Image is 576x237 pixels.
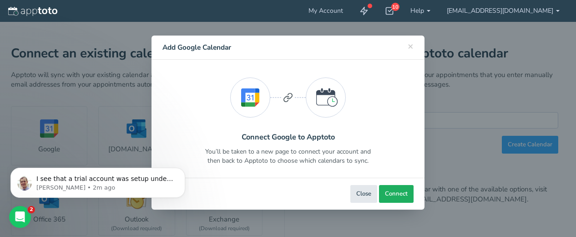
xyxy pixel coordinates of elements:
[408,40,414,52] span: ×
[385,190,408,198] span: Connect
[7,149,189,212] iframe: Intercom notifications message
[350,185,377,203] button: Close
[379,185,414,203] button: Connect
[242,133,335,141] h2: Connect Google to Apptoto
[9,206,31,228] iframe: Intercom live chat
[162,42,414,52] h4: Add Google Calendar
[205,147,371,165] p: You’ll be taken to a new page to connect your account and then back to Apptoto to choose which ca...
[28,206,35,213] span: 2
